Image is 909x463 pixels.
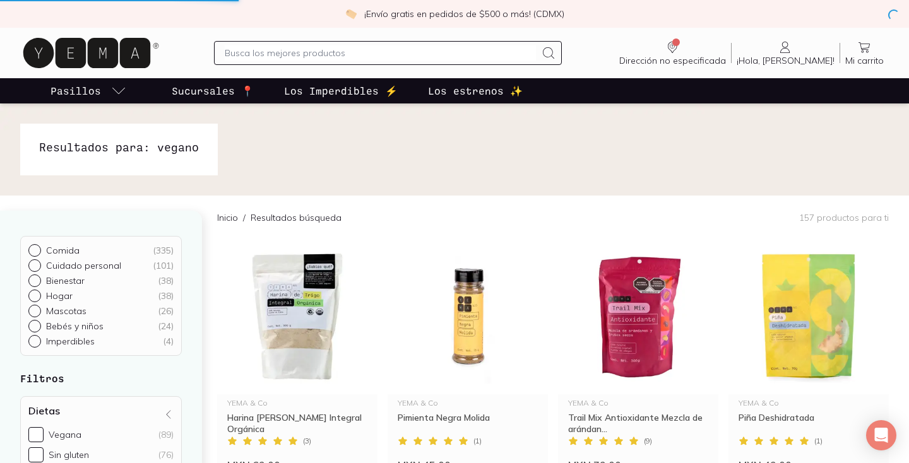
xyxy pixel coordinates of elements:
[568,399,708,407] div: YEMA & Co
[158,429,174,440] div: (89)
[163,336,174,347] div: ( 4 )
[153,260,174,271] div: ( 101 )
[739,399,879,407] div: YEMA & Co
[158,449,174,460] div: (76)
[46,305,86,317] p: Mascotas
[46,245,80,256] p: Comida
[614,40,731,66] a: Dirección no especificada
[568,412,708,435] div: Trail Mix Antioxidante Mezcla de arándan...
[728,239,889,394] img: Piña deshidratada
[46,320,104,332] p: Bebés y niños
[225,45,535,61] input: Busca los mejores productos
[732,40,840,66] a: ¡Hola, [PERSON_NAME]!
[364,8,564,20] p: ¡Envío gratis en pedidos de $500 o más! (CDMX)
[284,83,398,98] p: Los Imperdibles ⚡️
[558,239,718,394] img: Trail Mix Antioxidante Mezcla de arándanos y frutos secos 300g
[39,139,199,155] h1: Resultados para: vegano
[48,78,129,103] a: pasillo-todos-link
[169,78,256,103] a: Sucursales 📍
[845,55,884,66] span: Mi carrito
[619,55,726,66] span: Dirección no especificada
[398,412,538,435] div: Pimienta Negra Molida
[345,8,357,20] img: check
[388,239,548,394] img: Pimienta Negra Molida
[739,412,879,435] div: Piña Deshidratada
[158,290,174,302] div: ( 38 )
[473,437,482,445] span: ( 1 )
[282,78,400,103] a: Los Imperdibles ⚡️
[799,212,889,223] p: 157 productos para ti
[158,320,174,332] div: ( 24 )
[28,427,44,442] input: Vegana(89)
[227,412,367,435] div: Harina [PERSON_NAME] Integral Orgánica
[153,245,174,256] div: ( 335 )
[840,40,889,66] a: Mi carrito
[46,260,121,271] p: Cuidado personal
[217,212,238,223] a: Inicio
[49,449,89,460] div: Sin gluten
[227,399,367,407] div: YEMA & Co
[866,420,896,450] div: Open Intercom Messenger
[737,55,835,66] span: ¡Hola, [PERSON_NAME]!
[50,83,101,98] p: Pasillos
[398,399,538,407] div: YEMA & Co
[303,437,311,445] span: ( 3 )
[49,429,81,440] div: Vegana
[28,404,60,417] h4: Dietas
[172,83,254,98] p: Sucursales 📍
[20,372,64,384] strong: Filtros
[814,437,823,445] span: ( 1 )
[28,447,44,462] input: Sin gluten(76)
[46,275,85,286] p: Bienestar
[425,78,525,103] a: Los estrenos ✨
[158,275,174,286] div: ( 38 )
[217,239,377,394] img: Harina de Trigo Integral Orgánica
[238,211,251,224] span: /
[644,437,652,445] span: ( 9 )
[46,336,95,347] p: Imperdibles
[158,305,174,317] div: ( 26 )
[428,83,523,98] p: Los estrenos ✨
[46,290,73,302] p: Hogar
[251,211,342,224] p: Resultados búsqueda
